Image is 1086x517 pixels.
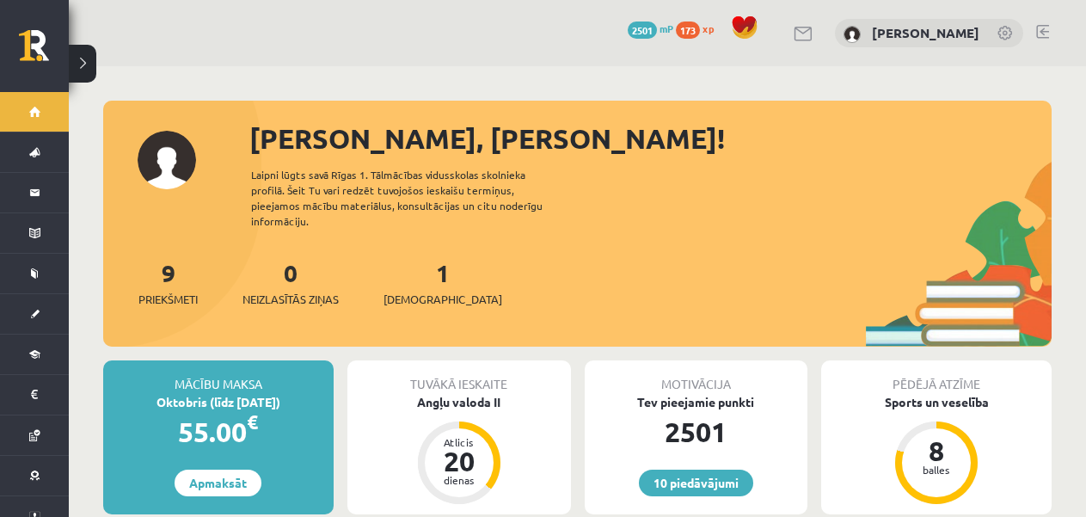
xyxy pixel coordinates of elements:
a: 2501 mP [628,22,673,35]
a: Sports un veselība 8 balles [821,393,1052,507]
div: Pēdējā atzīme [821,360,1052,393]
span: xp [703,22,714,35]
a: [PERSON_NAME] [872,24,979,41]
div: Oktobris (līdz [DATE]) [103,393,334,411]
a: Apmaksāt [175,470,261,496]
span: Priekšmeti [138,291,198,308]
div: 8 [911,437,962,465]
a: 9Priekšmeti [138,257,198,308]
div: 2501 [585,411,808,452]
span: 173 [676,22,700,39]
a: 10 piedāvājumi [639,470,753,496]
div: Motivācija [585,360,808,393]
span: 2501 [628,22,657,39]
div: Sports un veselība [821,393,1052,411]
img: Darja Arsjonova [844,26,861,43]
div: Atlicis [433,437,485,447]
div: 55.00 [103,411,334,452]
div: Mācību maksa [103,360,334,393]
a: Rīgas 1. Tālmācības vidusskola [19,30,69,73]
div: Laipni lūgts savā Rīgas 1. Tālmācības vidusskolas skolnieka profilā. Šeit Tu vari redzēt tuvojošo... [251,167,573,229]
span: Neizlasītās ziņas [242,291,339,308]
div: Angļu valoda II [347,393,571,411]
a: 173 xp [676,22,722,35]
span: mP [660,22,673,35]
div: [PERSON_NAME], [PERSON_NAME]! [249,118,1052,159]
div: 20 [433,447,485,475]
a: 1[DEMOGRAPHIC_DATA] [383,257,502,308]
a: 0Neizlasītās ziņas [242,257,339,308]
span: [DEMOGRAPHIC_DATA] [383,291,502,308]
div: Tev pieejamie punkti [585,393,808,411]
div: dienas [433,475,485,485]
div: Tuvākā ieskaite [347,360,571,393]
div: balles [911,465,962,475]
a: Angļu valoda II Atlicis 20 dienas [347,393,571,507]
span: € [247,409,258,434]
